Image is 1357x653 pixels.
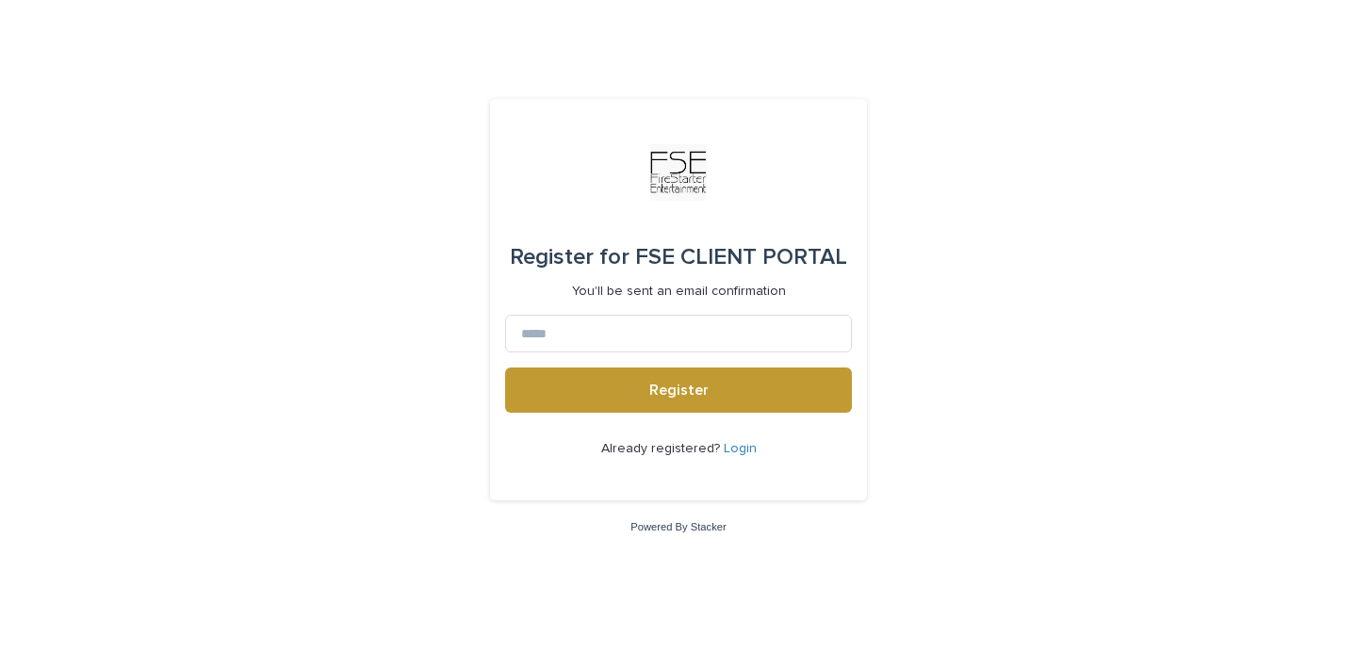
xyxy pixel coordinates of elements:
img: Km9EesSdRbS9ajqhBzyo [650,144,707,201]
span: Register [649,383,709,398]
span: Register for [510,246,629,269]
p: You'll be sent an email confirmation [572,284,786,300]
div: FSE CLIENT PORTAL [510,231,847,284]
button: Register [505,367,852,413]
a: Powered By Stacker [630,521,726,532]
span: Already registered? [601,442,724,455]
a: Login [724,442,757,455]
